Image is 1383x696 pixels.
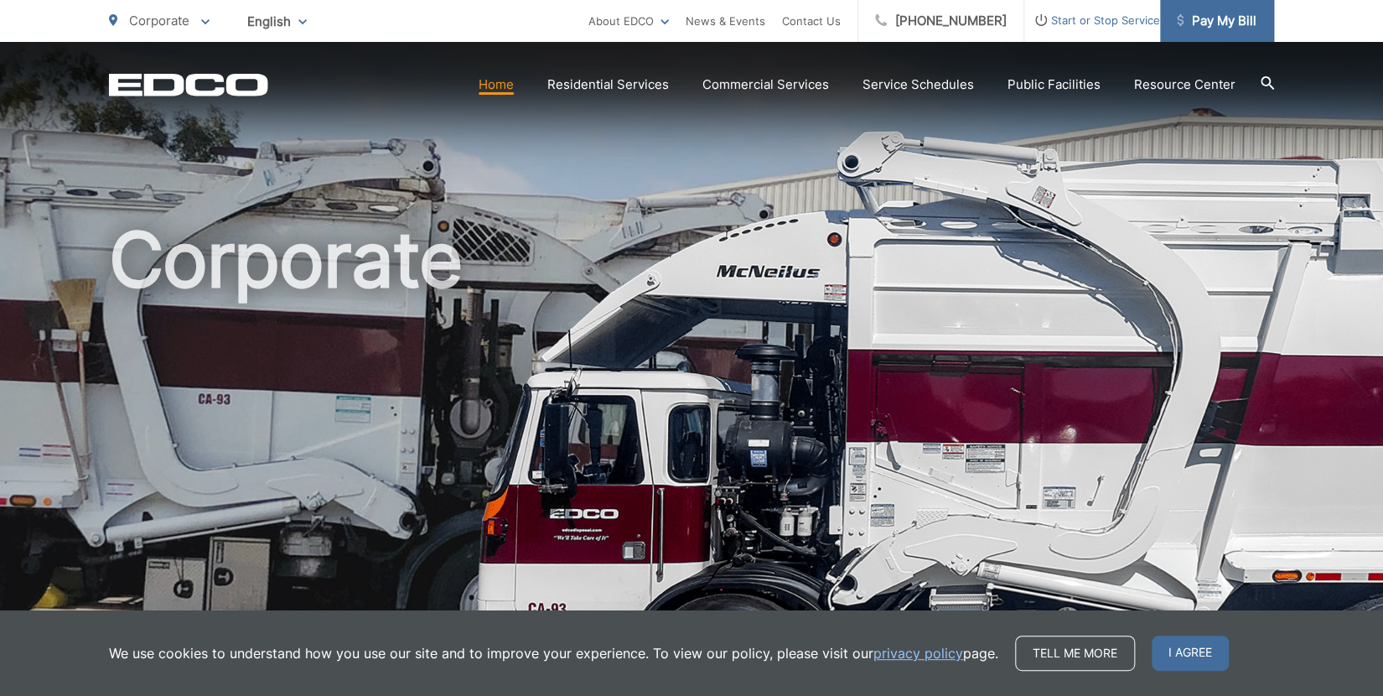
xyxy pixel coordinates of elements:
[109,73,268,96] a: EDCD logo. Return to the homepage.
[588,11,669,31] a: About EDCO
[873,643,963,663] a: privacy policy
[129,13,189,29] span: Corporate
[235,7,319,36] span: English
[782,11,841,31] a: Contact Us
[1134,75,1235,95] a: Resource Center
[109,643,998,663] p: We use cookies to understand how you use our site and to improve your experience. To view our pol...
[862,75,974,95] a: Service Schedules
[1015,636,1135,671] a: Tell me more
[479,75,514,95] a: Home
[702,75,829,95] a: Commercial Services
[1177,11,1256,31] span: Pay My Bill
[1007,75,1101,95] a: Public Facilities
[547,75,669,95] a: Residential Services
[1152,636,1229,671] span: I agree
[686,11,765,31] a: News & Events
